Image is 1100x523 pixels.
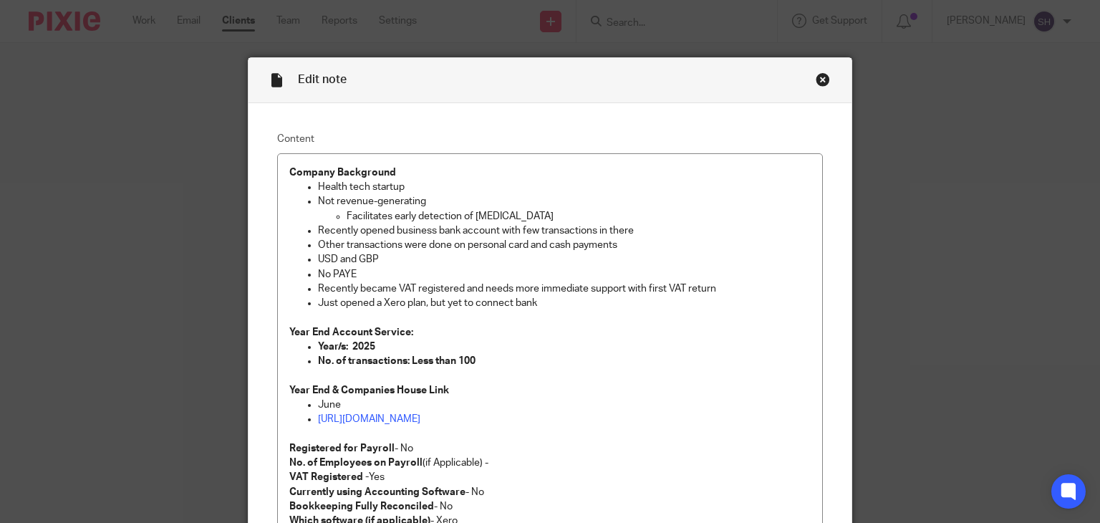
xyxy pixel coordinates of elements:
[289,443,395,454] strong: Registered for Payroll
[289,456,811,470] p: (if Applicable) -
[318,356,476,366] strong: No. of transactions: Less than 100
[318,224,811,238] p: Recently opened business bank account with few transactions in there
[289,499,811,514] p: - No
[318,194,811,208] p: Not revenue-generating
[318,180,811,194] p: Health tech startup
[289,502,434,512] strong: Bookkeeping Fully Reconciled
[318,296,811,310] p: Just opened a Xero plan, but yet to connect bank
[289,168,396,178] strong: Company Background
[318,267,811,282] p: No PAYE
[816,72,830,87] div: Close this dialog window
[277,132,824,146] label: Content
[289,485,811,499] p: - No
[318,398,811,412] p: June
[298,74,347,85] span: Edit note
[318,414,420,424] a: [URL][DOMAIN_NAME]
[289,487,465,497] strong: Currently using Accounting Software
[318,238,811,252] p: Other transactions were done on personal card and cash payments
[289,472,369,482] strong: VAT Registered -
[347,209,811,224] p: Facilitates early detection of [MEDICAL_DATA]
[289,385,449,395] strong: Year End & Companies House Link
[289,458,423,468] strong: No. of Employees on Payroll
[318,252,811,267] p: USD and GBP
[289,470,811,484] p: Yes
[289,441,811,456] p: - No
[318,342,375,352] strong: Year/s: 2025
[318,282,811,296] p: Recently became VAT registered and needs more immediate support with first VAT return
[289,327,413,337] strong: Year End Account Service:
